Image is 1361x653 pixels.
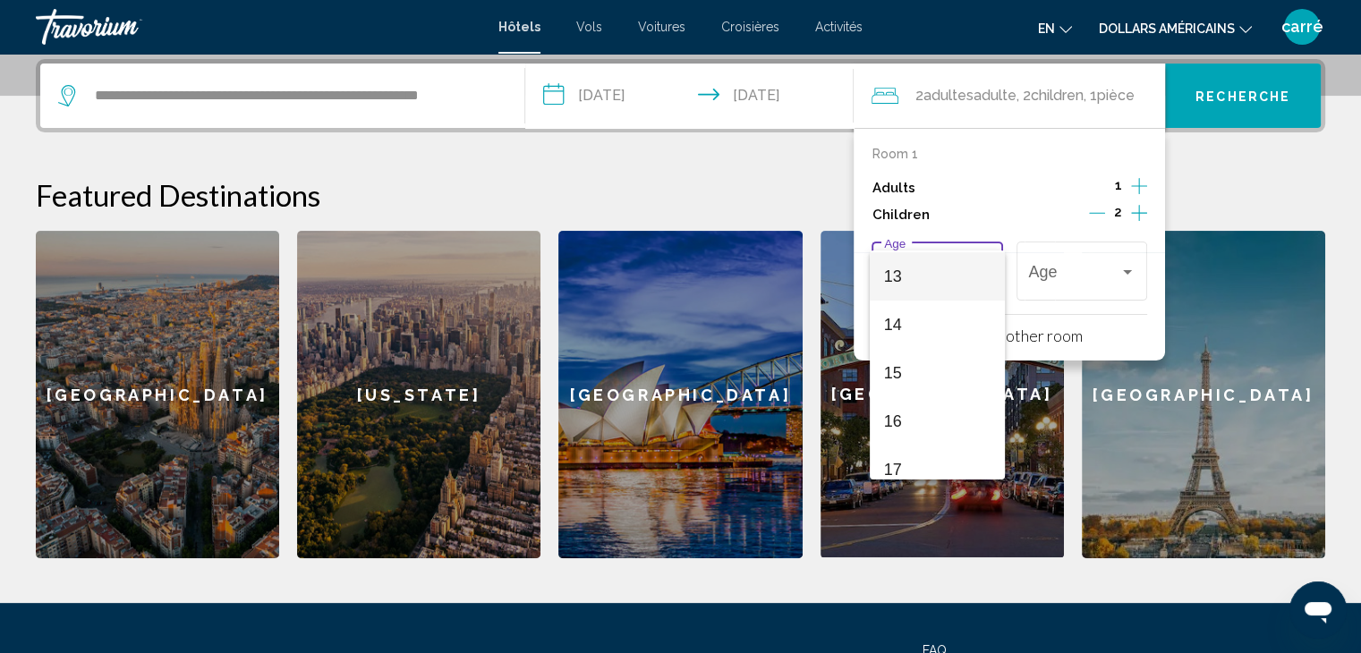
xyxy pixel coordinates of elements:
[870,445,1005,494] mat-option: 17 ans
[884,267,902,285] font: 13
[884,412,902,430] font: 16
[870,349,1005,397] mat-option: 15 ans
[884,316,902,334] font: 14
[870,301,1005,349] mat-option: 14 ans
[1289,581,1347,639] iframe: Bouton de lancement de la fenêtre de messagerie
[870,252,1005,301] mat-option: 13 ans
[870,397,1005,445] mat-option: 16 ans
[884,364,902,382] font: 15
[884,461,902,479] font: 17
